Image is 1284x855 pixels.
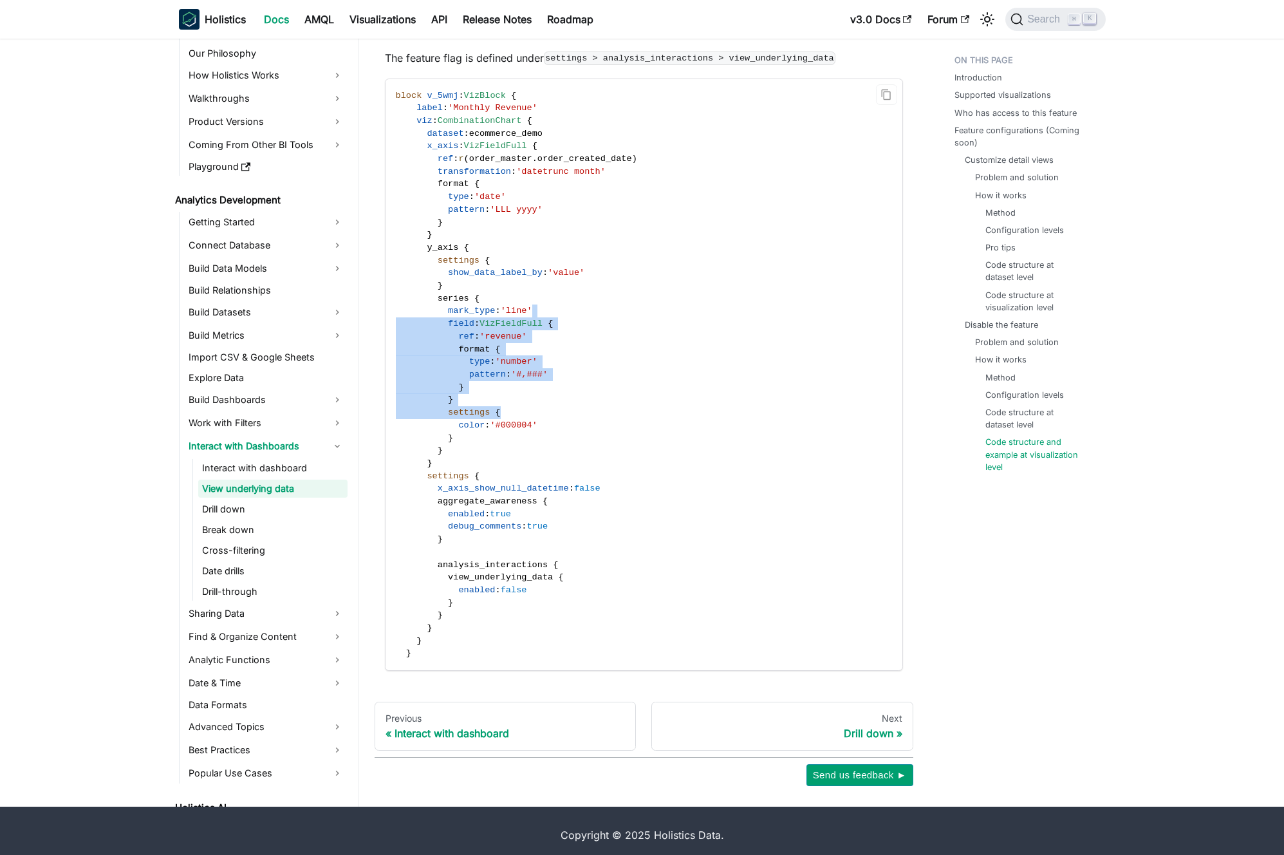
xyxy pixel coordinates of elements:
span: Search [1023,14,1068,25]
span: : [474,332,479,341]
span: { [527,116,532,126]
span: dataset [427,129,463,138]
span: } [427,230,432,240]
a: Code structure at dataset level [985,406,1083,431]
span: block [396,91,422,100]
div: Previous [386,713,626,724]
a: Break down [198,521,348,539]
span: { [485,256,490,265]
span: color [458,420,485,430]
a: Connect Database [185,235,348,256]
a: Date & Time [185,673,348,693]
a: Build Metrics [185,325,348,346]
span: { [496,344,501,354]
span: { [532,141,537,151]
span: enabled [458,585,495,595]
span: } [448,598,453,608]
span: type [448,192,469,202]
span: x_axis [427,141,458,151]
span: 'value' [548,268,584,277]
span: : [485,205,490,214]
span: format [438,179,469,189]
a: Coming From Other BI Tools [185,135,348,155]
a: Product Versions [185,111,348,132]
span: y_axis [427,243,458,252]
span: } [438,446,443,455]
span: : [490,357,495,366]
span: Send us feedback ► [813,767,907,784]
span: false [501,585,527,595]
span: } [438,281,443,290]
span: : [464,129,469,138]
kbd: K [1083,13,1096,24]
a: Date drills [198,562,348,580]
span: ) [632,154,637,164]
a: Analytics Development [171,191,348,209]
a: View underlying data [198,480,348,498]
span: v_5wmj [427,91,458,100]
span: { [474,294,479,303]
a: NextDrill down [651,702,913,751]
span: : [453,154,458,164]
span: true [490,509,511,519]
a: Roadmap [539,9,601,30]
span: pattern [469,370,506,379]
a: Data Formats [185,696,348,714]
span: } [416,636,422,646]
a: Import CSV & Google Sheets [185,348,348,366]
span: : [469,192,474,202]
span: 'number' [496,357,537,366]
span: : [506,370,511,379]
span: { [464,243,469,252]
span: } [448,395,453,404]
a: v3.0 Docs [842,9,920,30]
a: Work with Filters [185,413,348,433]
a: Code structure at visualization level [985,289,1083,314]
a: PreviousInteract with dashboard [375,702,637,751]
span: 'LLL yyyy' [490,205,543,214]
a: Problem and solution [975,171,1059,183]
span: : [458,91,463,100]
span: : [511,167,516,176]
a: How it works [975,353,1027,366]
span: : [458,141,463,151]
span: : [474,319,479,328]
a: Best Practices [185,740,348,760]
span: transformation [438,167,511,176]
span: aggregate_awareness [438,496,537,506]
a: Drill down [198,500,348,518]
span: ( [464,154,469,164]
a: Build Data Models [185,258,348,279]
span: false [574,484,600,493]
span: field [448,319,474,328]
span: } [427,458,432,468]
a: Build Datasets [185,302,348,323]
span: } [427,623,432,633]
a: Advanced Topics [185,717,348,737]
span: 'line' [501,306,532,315]
span: debug_comments [448,521,521,531]
a: Build Relationships [185,281,348,299]
span: '#,###' [511,370,548,379]
a: Cross-filtering [198,541,348,559]
button: Send us feedback ► [806,764,913,786]
span: true [526,521,548,531]
a: API [423,9,455,30]
span: series [438,294,469,303]
span: { [511,91,516,100]
a: Popular Use Cases [185,763,348,784]
a: Interact with dashboard [198,459,348,477]
a: Release Notes [455,9,539,30]
span: { [558,572,563,582]
kbd: ⌘ [1068,14,1081,25]
span: order_master [469,154,532,164]
a: Method [985,371,1016,384]
button: Switch between dark and light mode (currently light mode) [977,9,998,30]
a: Build Dashboards [185,390,348,410]
a: Interact with Dashboards [185,436,348,456]
span: } [438,610,443,620]
a: Supported visualizations [954,89,1051,101]
a: Walkthroughs [185,88,348,109]
a: Visualizations [342,9,423,30]
p: The feature flag is defined under [385,50,903,66]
